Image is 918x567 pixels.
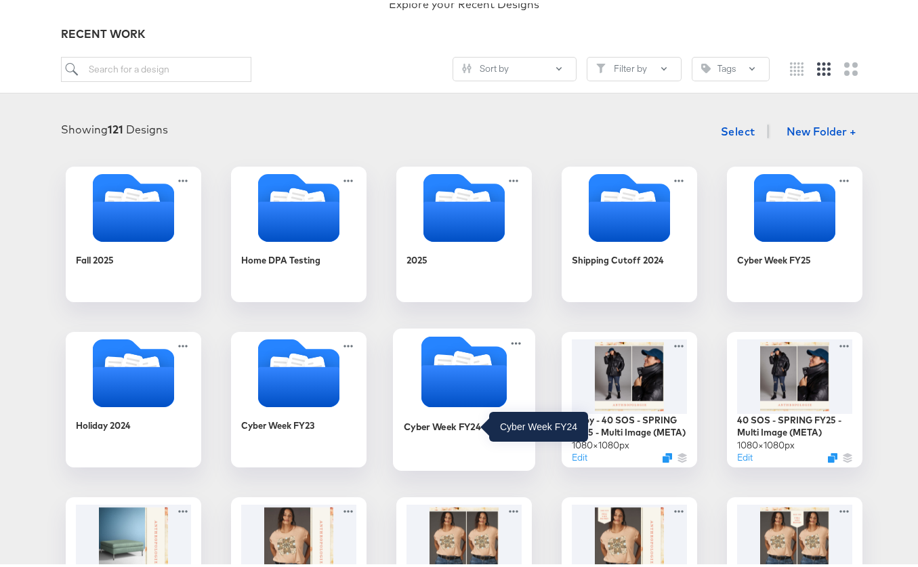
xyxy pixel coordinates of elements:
[562,329,697,464] div: Copy - 40 SOS - SPRING FY25 - Multi Image (META)1080×1080pxEditDuplicate
[562,163,697,299] div: Shipping Cutoff 2024
[727,171,862,238] svg: Folder
[108,119,123,133] strong: 121
[828,450,837,459] svg: Duplicate
[572,448,587,461] button: Edit
[231,171,367,238] svg: Folder
[737,448,753,461] button: Edit
[663,450,672,459] svg: Duplicate
[692,54,770,78] button: TagTags
[231,336,367,404] svg: Folder
[61,54,252,79] input: Search for a design
[393,325,535,467] div: Cyber Week FY24
[406,251,427,264] div: 2025
[844,59,858,72] svg: Large grid
[701,60,711,70] svg: Tag
[727,163,862,299] div: Cyber Week FY25
[396,171,532,238] svg: Folder
[76,251,114,264] div: Fall 2025
[453,54,577,78] button: SlidersSort by
[572,436,629,448] div: 1080 × 1080 px
[231,329,367,464] div: Cyber Week FY23
[66,163,201,299] div: Fall 2025
[817,59,831,72] svg: Medium grid
[775,117,868,142] button: New Folder +
[66,336,201,404] svg: Folder
[76,416,131,429] div: Holiday 2024
[572,251,664,264] div: Shipping Cutoff 2024
[393,333,535,404] svg: Folder
[61,23,868,39] div: RECENT WORK
[462,60,472,70] svg: Sliders
[596,60,606,70] svg: Filter
[737,411,852,436] div: 40 SOS - SPRING FY25 - Multi Image (META)
[241,251,320,264] div: Home DPA Testing
[396,163,532,299] div: 2025
[66,171,201,238] svg: Folder
[587,54,682,78] button: FilterFilter by
[572,411,687,436] div: Copy - 40 SOS - SPRING FY25 - Multi Image (META)
[737,436,795,448] div: 1080 × 1080 px
[737,251,811,264] div: Cyber Week FY25
[790,59,804,72] svg: Small grid
[66,329,201,464] div: Holiday 2024
[61,119,168,134] div: Showing Designs
[727,329,862,464] div: 40 SOS - SPRING FY25 - Multi Image (META)1080×1080pxEditDuplicate
[241,416,314,429] div: Cyber Week FY23
[562,171,697,238] svg: Folder
[715,114,761,142] button: Select
[721,119,755,138] span: Select
[231,163,367,299] div: Home DPA Testing
[404,417,481,429] div: Cyber Week FY24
